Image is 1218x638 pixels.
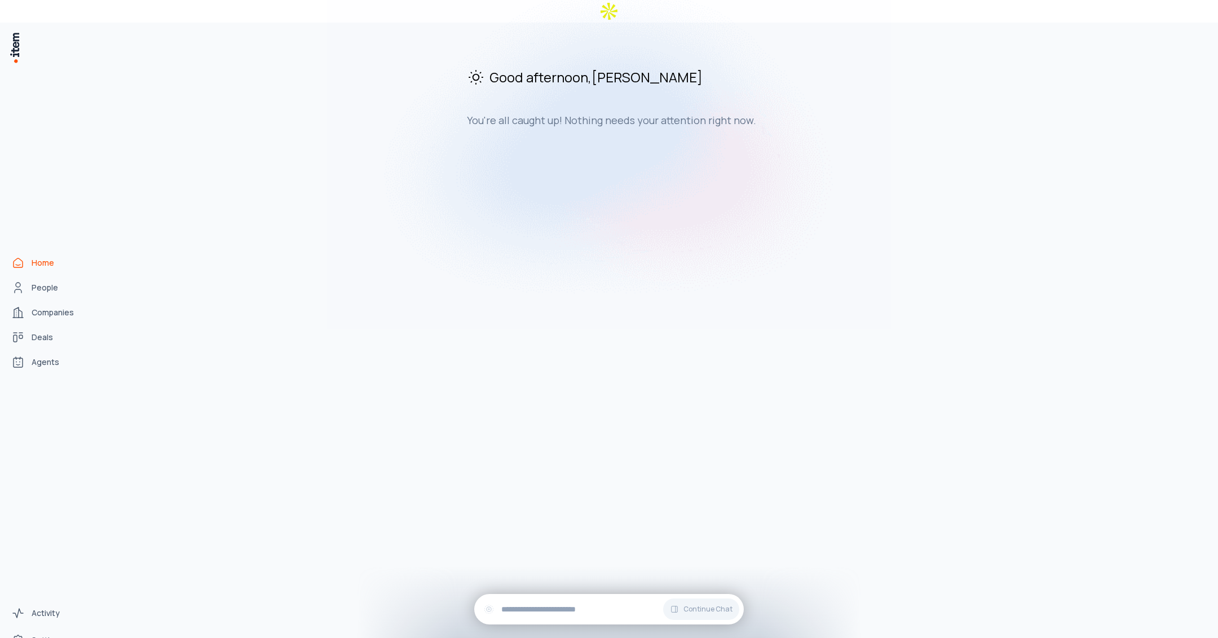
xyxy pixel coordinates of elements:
[7,276,92,299] a: People
[32,257,54,269] span: Home
[7,326,92,349] a: Deals
[32,307,74,318] span: Companies
[7,301,92,324] a: Companies
[474,594,744,624] div: Continue Chat
[32,608,60,619] span: Activity
[32,357,59,368] span: Agents
[7,351,92,373] a: Agents
[32,282,58,293] span: People
[663,599,739,620] button: Continue Chat
[7,252,92,274] a: Home
[467,113,846,127] h3: You're all caught up! Nothing needs your attention right now.
[467,68,846,86] h2: Good afternoon , [PERSON_NAME]
[683,605,732,614] span: Continue Chat
[9,32,20,64] img: Item Brain Logo
[32,332,53,343] span: Deals
[7,602,92,624] a: Activity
